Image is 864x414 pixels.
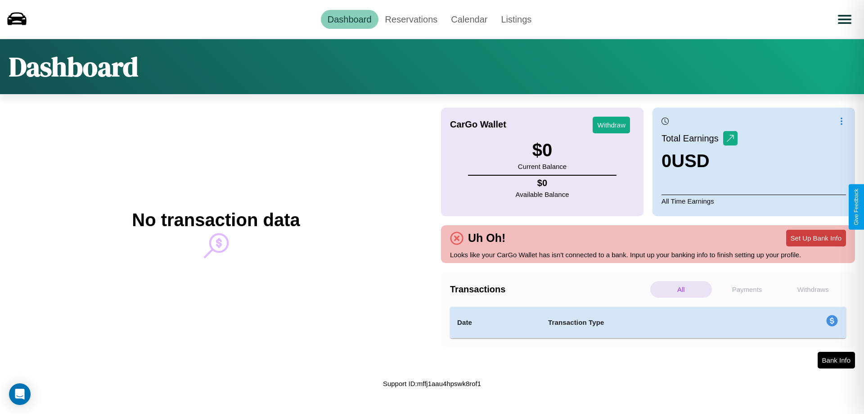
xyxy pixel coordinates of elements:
[457,317,534,328] h4: Date
[516,188,569,200] p: Available Balance
[786,230,846,246] button: Set Up Bank Info
[9,48,138,85] h1: Dashboard
[518,160,567,173] p: Current Balance
[132,210,300,230] h2: No transaction data
[782,281,844,298] p: Withdraws
[444,10,494,29] a: Calendar
[518,140,567,160] h3: $ 0
[832,7,857,32] button: Open menu
[818,352,855,369] button: Bank Info
[383,378,481,390] p: Support ID: mffj1aau4hpswk8rof1
[716,281,778,298] p: Payments
[494,10,538,29] a: Listings
[450,249,846,261] p: Looks like your CarGo Wallet has isn't connected to a bank. Input up your banking info to finish ...
[516,178,569,188] h4: $ 0
[450,119,506,130] h4: CarGo Wallet
[463,232,510,245] h4: Uh Oh!
[9,383,31,405] div: Open Intercom Messenger
[548,317,752,328] h4: Transaction Type
[661,195,846,207] p: All Time Earnings
[650,281,712,298] p: All
[450,307,846,338] table: simple table
[593,117,630,133] button: Withdraw
[378,10,445,29] a: Reservations
[450,284,648,295] h4: Transactions
[661,151,738,171] h3: 0 USD
[321,10,378,29] a: Dashboard
[661,130,723,146] p: Total Earnings
[853,189,859,225] div: Give Feedback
